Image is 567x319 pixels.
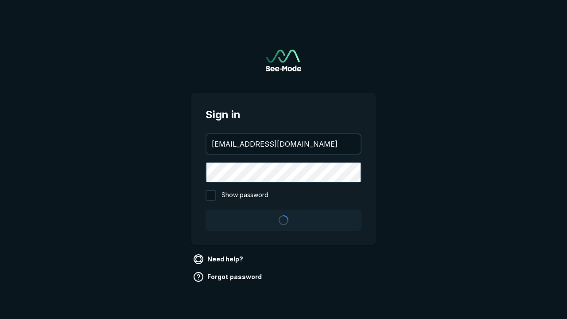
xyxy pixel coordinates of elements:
a: Forgot password [191,270,265,284]
a: Go to sign in [266,50,301,71]
span: Show password [221,190,268,201]
span: Sign in [206,107,361,123]
input: your@email.com [206,134,361,154]
a: Need help? [191,252,247,266]
img: See-Mode Logo [266,50,301,71]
